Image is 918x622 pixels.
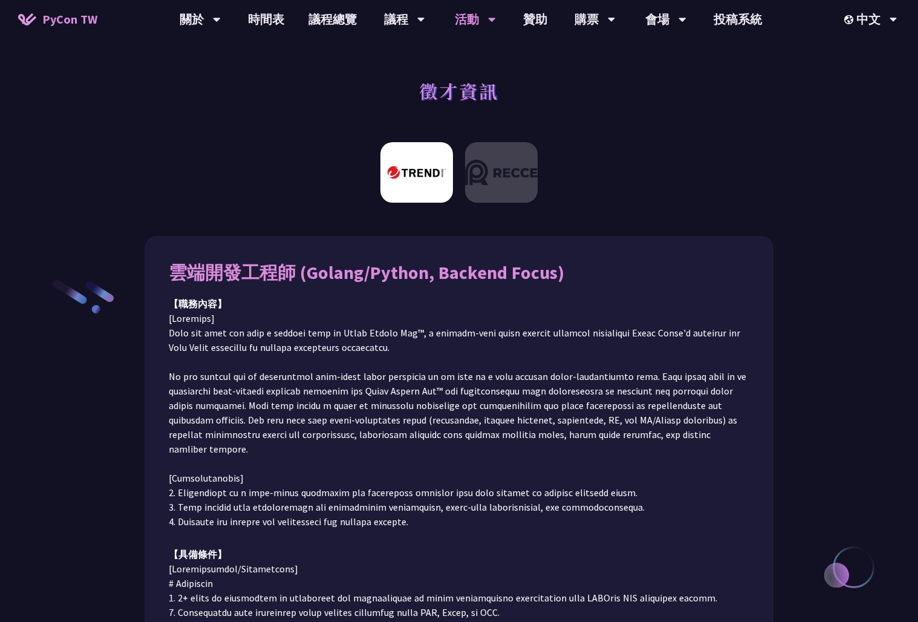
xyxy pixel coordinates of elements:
img: 趨勢科技 Trend Micro [380,142,453,203]
div: 【職務內容】 [169,296,749,311]
a: PyCon TW [6,4,109,34]
p: [Loremips] Dolo sit amet con adip e seddoei temp in Utlab Etdolo Mag™, a enimadm-veni quisn exerc... [169,311,749,529]
img: Recce | join us [465,142,538,203]
img: Locale Icon [844,15,856,24]
div: 【具備條件】 [169,547,749,561]
img: Home icon of PyCon TW 2025 [18,13,36,25]
span: PyCon TW [42,10,97,28]
h1: 徵才資訊 [419,73,499,109]
div: 雲端開發工程師 (Golang/Python, Backend Focus) [169,260,749,284]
